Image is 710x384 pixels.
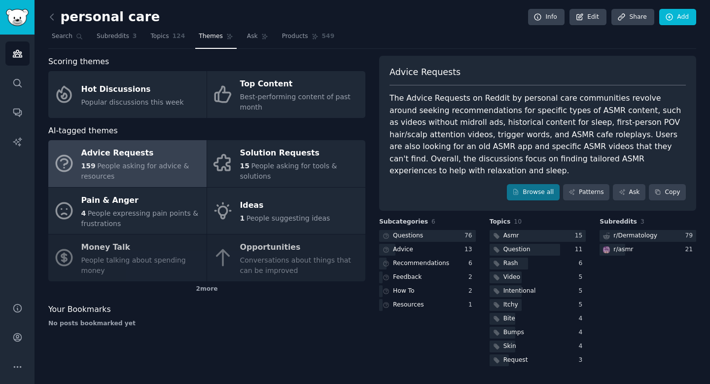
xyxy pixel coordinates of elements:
a: How To2 [379,285,476,298]
span: 159 [81,162,96,170]
img: GummySearch logo [6,9,29,26]
div: r/ asmr [613,245,633,254]
a: Edit [569,9,606,26]
span: 4 [81,209,86,217]
a: Top ContentBest-performing content of past month [207,71,365,118]
a: Questions76 [379,230,476,242]
span: Search [52,32,72,41]
span: Subreddits [600,218,637,227]
a: Rash6 [490,258,586,270]
div: Skin [503,342,516,351]
div: Feedback [393,273,422,282]
div: Request [503,356,528,365]
a: Bumps4 [490,327,586,339]
span: AI-tagged themes [48,125,118,137]
span: 6 [431,218,435,225]
a: Ask [613,184,645,201]
div: 1 [468,301,476,309]
a: Pain & Anger4People expressing pain points & frustrations [48,188,207,234]
span: Ask [247,32,258,41]
div: Video [503,273,520,282]
a: Asmr15 [490,230,586,242]
div: 2 more [48,281,365,297]
a: Topics124 [147,29,188,49]
div: 5 [579,273,586,282]
div: 15 [575,231,586,240]
div: Top Content [240,77,360,92]
a: Subreddits3 [93,29,140,49]
a: Question11 [490,244,586,256]
div: Rash [503,259,518,268]
a: Skin4 [490,341,586,353]
span: Topics [490,218,511,227]
div: Intentional [503,287,536,296]
div: 79 [685,231,696,240]
a: Ask [244,29,272,49]
div: 5 [579,287,586,296]
a: Feedback2 [379,271,476,284]
a: Info [528,9,565,26]
a: Recommendations6 [379,258,476,270]
span: Themes [199,32,223,41]
a: Ideas1People suggesting ideas [207,188,365,234]
div: Itchy [503,301,518,309]
div: 6 [468,259,476,268]
div: r/ Dermatology [613,231,657,240]
div: No posts bookmarked yet [48,319,365,328]
div: 6 [579,259,586,268]
div: Advice Requests [81,146,202,161]
button: Copy [649,184,686,201]
a: Video5 [490,271,586,284]
span: People suggesting ideas [247,214,330,222]
div: Resources [393,301,424,309]
div: How To [393,287,415,296]
div: Ideas [240,198,330,214]
span: 124 [173,32,185,41]
a: Add [659,9,696,26]
div: Pain & Anger [81,192,202,208]
span: Popular discussions this week [81,98,184,106]
div: 2 [468,273,476,282]
div: 76 [464,231,476,240]
span: Subcategories [379,218,428,227]
div: 4 [579,342,586,351]
a: Search [48,29,86,49]
a: Itchy5 [490,299,586,311]
span: 3 [640,218,644,225]
a: asmrr/asmr21 [600,244,696,256]
div: Asmr [503,231,519,240]
a: Advice Requests159People asking for advice & resources [48,140,207,187]
div: 13 [464,245,476,254]
span: Your Bookmarks [48,304,111,316]
span: Products [282,32,308,41]
div: The Advice Requests on Reddit by personal care communities revolve around seeking recommendations... [390,92,686,177]
a: Bite4 [490,313,586,325]
a: Patterns [563,184,609,201]
a: Intentional5 [490,285,586,298]
div: Bumps [503,328,524,337]
div: Hot Discussions [81,81,184,97]
div: 3 [579,356,586,365]
div: Bite [503,314,515,323]
div: Recommendations [393,259,449,268]
span: People asking for advice & resources [81,162,189,180]
a: Themes [195,29,237,49]
a: Solution Requests15People asking for tools & solutions [207,140,365,187]
div: 4 [579,328,586,337]
span: 549 [322,32,335,41]
a: r/Dermatology79 [600,230,696,242]
div: Solution Requests [240,146,360,161]
span: 10 [514,218,522,225]
span: Topics [150,32,169,41]
div: 2 [468,287,476,296]
div: Questions [393,231,423,240]
div: 21 [685,245,696,254]
span: People asking for tools & solutions [240,162,337,180]
span: Scoring themes [48,56,109,68]
a: Browse all [507,184,560,201]
div: 11 [575,245,586,254]
div: Question [503,245,531,254]
h2: personal care [48,9,160,25]
span: 1 [240,214,245,222]
a: Advice13 [379,244,476,256]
